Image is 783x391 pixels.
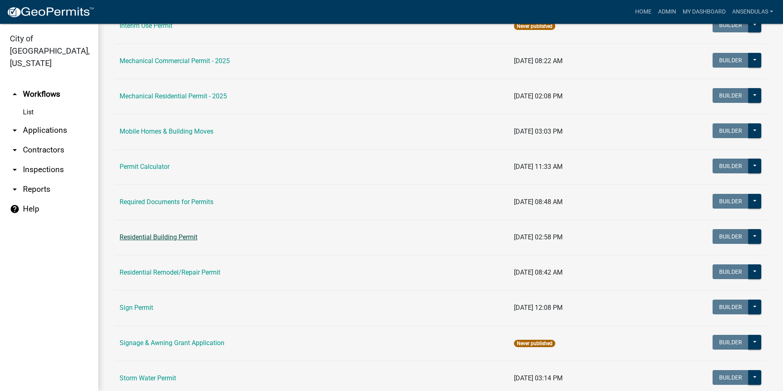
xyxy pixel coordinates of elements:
button: Builder [713,194,749,209]
span: [DATE] 12:08 PM [514,304,563,311]
span: [DATE] 08:22 AM [514,57,563,65]
i: help [10,204,20,214]
i: arrow_drop_down [10,165,20,175]
a: Mechanical Residential Permit - 2025 [120,92,227,100]
button: Builder [713,370,749,385]
span: [DATE] 11:33 AM [514,163,563,170]
a: Residential Remodel/Repair Permit [120,268,220,276]
span: Never published [514,340,555,347]
a: Residential Building Permit [120,233,197,241]
button: Builder [713,88,749,103]
a: Mobile Homes & Building Moves [120,127,213,135]
button: Builder [713,18,749,32]
button: Builder [713,123,749,138]
a: Mechanical Commercial Permit - 2025 [120,57,230,65]
a: Admin [655,4,679,20]
button: Builder [713,264,749,279]
a: Home [632,4,655,20]
i: arrow_drop_up [10,89,20,99]
a: ansendulas [729,4,776,20]
a: Required Documents for Permits [120,198,213,206]
a: Sign Permit [120,304,153,311]
button: Builder [713,300,749,314]
button: Builder [713,159,749,173]
span: Never published [514,23,555,30]
button: Builder [713,335,749,350]
span: [DATE] 08:48 AM [514,198,563,206]
i: arrow_drop_down [10,184,20,194]
a: Storm Water Permit [120,374,176,382]
span: [DATE] 02:58 PM [514,233,563,241]
span: [DATE] 02:08 PM [514,92,563,100]
i: arrow_drop_down [10,145,20,155]
a: My Dashboard [679,4,729,20]
button: Builder [713,53,749,68]
span: [DATE] 03:14 PM [514,374,563,382]
span: [DATE] 08:42 AM [514,268,563,276]
span: [DATE] 03:03 PM [514,127,563,135]
i: arrow_drop_down [10,125,20,135]
a: Interim Use Permit [120,22,172,30]
button: Builder [713,229,749,244]
a: Signage & Awning Grant Application [120,339,224,347]
a: Permit Calculator [120,163,170,170]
